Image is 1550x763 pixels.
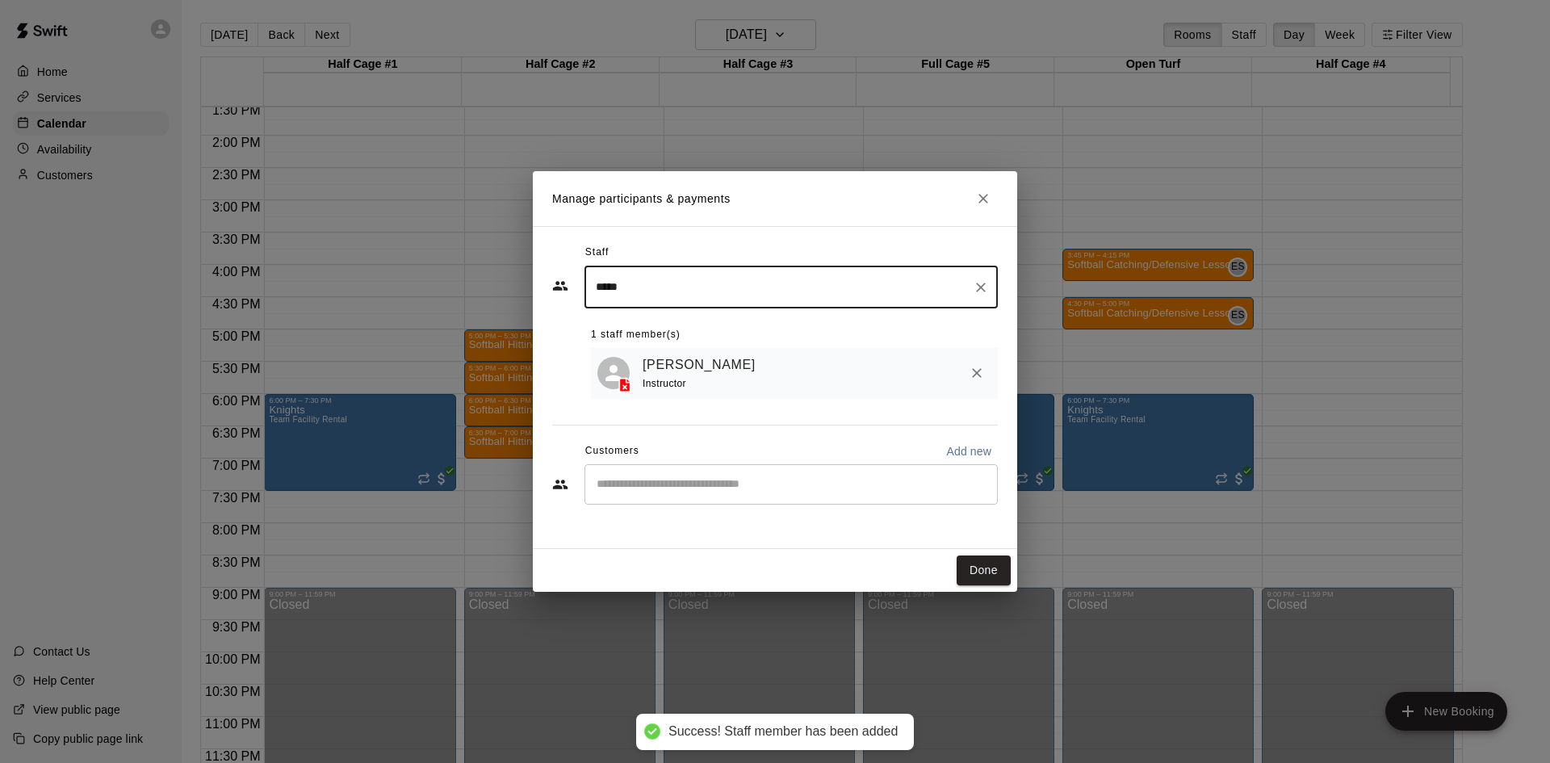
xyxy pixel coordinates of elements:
[585,438,639,464] span: Customers
[597,357,630,389] div: Erica Scales
[552,476,568,493] svg: Customers
[585,240,609,266] span: Staff
[584,464,998,505] div: Start typing to search customers...
[552,191,731,208] p: Manage participants & payments
[969,184,998,213] button: Close
[643,354,756,375] a: [PERSON_NAME]
[962,358,991,388] button: Remove
[940,438,998,464] button: Add new
[957,555,1011,585] button: Done
[970,276,992,299] button: Clear
[584,266,998,308] div: Search staff
[668,723,898,740] div: Success! Staff member has been added
[643,378,686,389] span: Instructor
[946,443,991,459] p: Add new
[591,322,681,348] span: 1 staff member(s)
[552,278,568,294] svg: Staff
